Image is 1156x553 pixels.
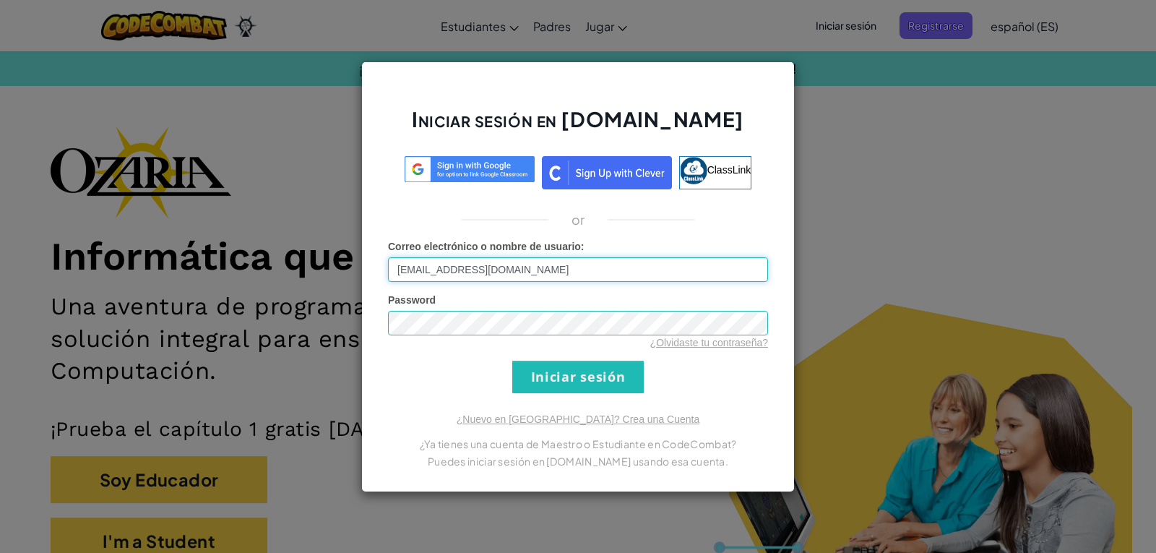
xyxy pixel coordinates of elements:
label: : [388,239,585,254]
img: clever_sso_button@2x.png [542,156,672,189]
p: or [571,211,585,228]
p: ¿Ya tienes una cuenta de Maestro o Estudiante en CodeCombat? [388,435,768,453]
span: Correo electrónico o nombre de usuario [388,241,581,252]
a: ¿Nuevo en [GEOGRAPHIC_DATA]? Crea una Cuenta [457,413,699,425]
h2: Iniciar sesión en [DOMAIN_NAME] [388,106,768,147]
img: log-in-google-sso.svg [405,156,535,183]
a: ¿Olvidaste tu contraseña? [650,337,768,348]
span: ClassLink [707,163,751,175]
p: Puedes iniciar sesión en [DOMAIN_NAME] usando esa cuenta. [388,453,768,470]
input: Iniciar sesión [512,361,644,393]
img: classlink-logo-small.png [680,157,707,184]
span: Password [388,294,436,306]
